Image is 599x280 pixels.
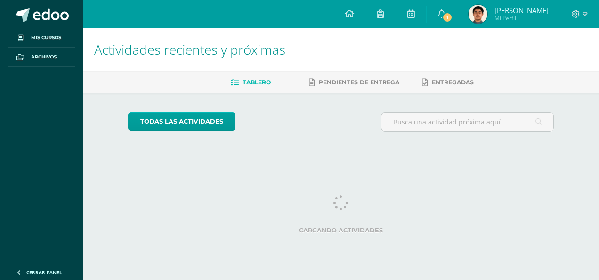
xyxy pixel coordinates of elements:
[8,48,75,67] a: Archivos
[94,41,285,58] span: Actividades recientes y próximas
[31,53,57,61] span: Archivos
[319,79,399,86] span: Pendientes de entrega
[128,112,235,131] a: todas las Actividades
[432,79,474,86] span: Entregadas
[231,75,271,90] a: Tablero
[381,113,554,131] input: Busca una actividad próxima aquí...
[31,34,61,41] span: Mis cursos
[494,14,549,22] span: Mi Perfil
[469,5,487,24] img: d5477ca1a3f189a885c1b57d1d09bc4b.png
[309,75,399,90] a: Pendientes de entrega
[26,269,62,276] span: Cerrar panel
[442,12,452,23] span: 1
[422,75,474,90] a: Entregadas
[243,79,271,86] span: Tablero
[128,227,554,234] label: Cargando actividades
[8,28,75,48] a: Mis cursos
[494,6,549,15] span: [PERSON_NAME]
